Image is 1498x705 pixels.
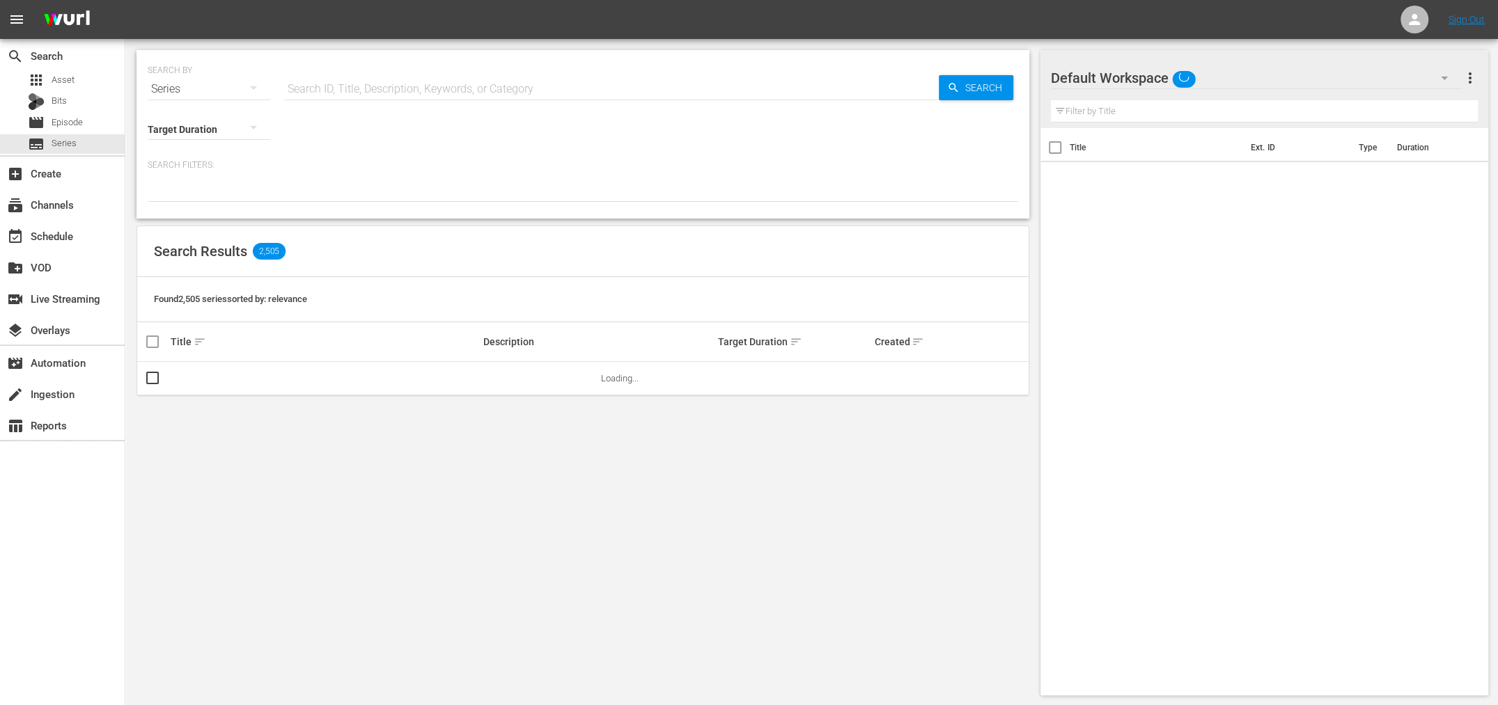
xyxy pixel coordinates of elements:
th: Type [1350,128,1388,167]
div: Default Workspace [1051,58,1461,97]
span: Schedule [7,228,24,245]
span: Bits [52,94,67,108]
img: ans4CAIJ8jUAAAAAAAAAAAAAAAAAAAAAAAAgQb4GAAAAAAAAAAAAAAAAAAAAAAAAJMjXAAAAAAAAAAAAAAAAAAAAAAAAgAT5G... [33,3,100,36]
a: Sign Out [1449,14,1485,25]
span: sort [790,335,802,348]
p: Search Filters: [148,159,1018,171]
span: Asset [52,73,75,87]
span: Reports [7,418,24,434]
span: Automation [7,355,24,372]
span: Search [960,75,1013,100]
span: Episode [52,116,83,129]
span: Create [7,166,24,182]
button: Search [939,75,1013,100]
span: sort [912,335,924,348]
span: 2,505 [253,243,286,260]
th: Ext. ID [1242,128,1350,167]
th: Title [1070,128,1242,167]
button: more_vert [1461,61,1478,95]
span: VOD [7,260,24,276]
span: menu [8,11,25,28]
span: Series [28,136,45,152]
span: Ingestion [7,386,24,403]
div: Title [171,333,479,350]
span: Live Streaming [7,291,24,308]
div: Bits [28,93,45,110]
th: Duration [1388,128,1472,167]
div: Description [483,336,714,347]
span: Episode [28,114,45,131]
div: Target Duration [718,333,871,350]
span: Loading... [600,373,638,383]
span: Series [52,136,77,150]
span: Search [7,48,24,65]
span: Channels [7,197,24,214]
span: more_vert [1461,70,1478,86]
div: Series [148,70,270,109]
div: Created [874,333,948,350]
span: Found 2,505 series sorted by: relevance [154,294,307,304]
span: Asset [28,72,45,88]
span: Search Results [154,243,247,260]
span: sort [194,335,206,348]
span: Overlays [7,322,24,339]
